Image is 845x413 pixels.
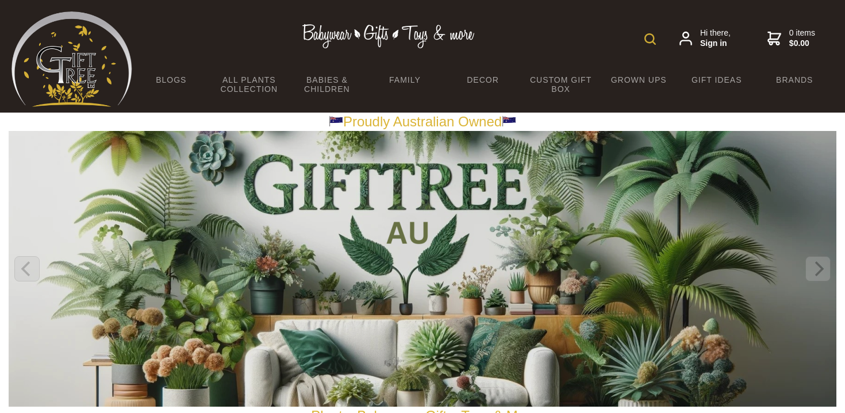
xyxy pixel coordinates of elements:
[789,28,815,48] span: 0 items
[288,68,366,101] a: Babies & Children
[600,68,678,92] a: Grown Ups
[522,68,600,101] a: Custom Gift Box
[11,11,132,107] img: Babyware - Gifts - Toys and more...
[678,68,756,92] a: Gift Ideas
[756,68,834,92] a: Brands
[444,68,522,92] a: Decor
[644,33,656,45] img: product search
[767,28,815,48] a: 0 items$0.00
[302,24,474,48] img: Babywear - Gifts - Toys & more
[789,38,815,49] strong: $0.00
[210,68,289,101] a: All Plants Collection
[700,38,731,49] strong: Sign in
[132,68,210,92] a: BLOGS
[329,114,516,129] a: Proudly Australian Owned
[679,28,731,48] a: Hi there,Sign in
[700,28,731,48] span: Hi there,
[366,68,444,92] a: Family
